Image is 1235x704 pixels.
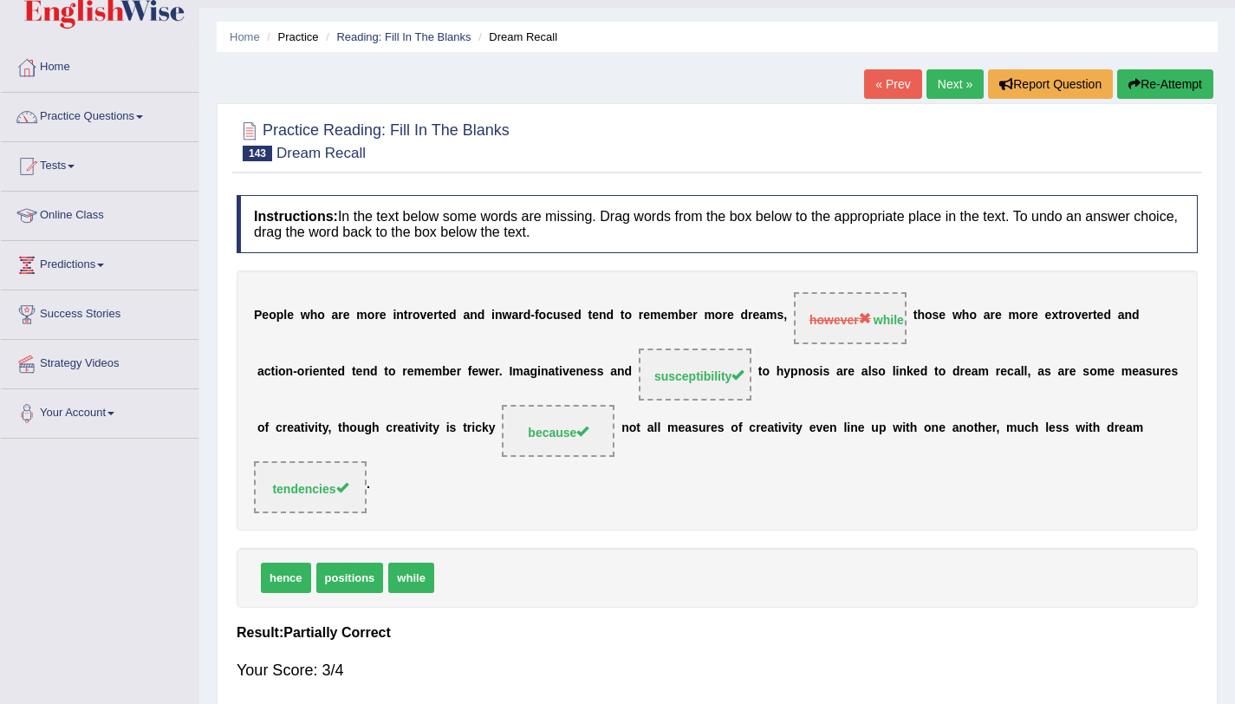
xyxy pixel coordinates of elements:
b: Instructions: [254,209,338,224]
a: Reading: Fill In The Blanks [336,30,471,43]
b: e [488,365,495,379]
b: s [590,365,597,379]
b: e [569,365,576,379]
b: i [304,421,308,435]
b: i [896,365,900,379]
b: m [512,365,523,379]
b: c [749,421,756,435]
b: v [308,421,315,435]
b: s [450,421,457,435]
b: e [343,309,350,323]
li: Dream Recall [474,29,557,45]
b: h [962,309,970,323]
b: c [475,421,482,435]
b: n [362,365,370,379]
span: 143 [243,146,272,161]
b: t [301,421,305,435]
b: t [428,421,432,435]
b: h [777,365,784,379]
b: m [667,309,678,323]
b: t [791,421,796,435]
b: d [574,309,582,323]
b: t [338,421,342,435]
b: a [463,309,470,323]
b: c [276,421,283,435]
b: e [287,309,294,323]
b: n [1125,309,1133,323]
b: o [349,421,357,435]
b: s [777,309,784,323]
b: r [393,421,397,435]
span: however [809,313,871,327]
b: t [774,421,778,435]
b: a [549,365,556,379]
b: t [411,421,415,435]
b: e [686,309,692,323]
b: p [276,309,284,323]
b: n [470,309,478,323]
b: o [1067,309,1075,323]
b: a [972,365,978,379]
b: h [310,309,318,323]
b: i [537,365,541,379]
b: e [727,309,734,323]
b: e [1045,309,1052,323]
b: b [442,365,450,379]
a: Home [230,30,260,43]
b: t [384,365,388,379]
b: o [878,365,886,379]
b: e [262,309,269,323]
a: « Prev [864,69,921,99]
b: m [414,365,425,379]
b: r [748,309,752,323]
b: a [294,421,301,435]
b: o [805,365,813,379]
b: e [331,365,338,379]
b: e [711,421,718,435]
b: r [1160,365,1164,379]
b: e [592,309,599,323]
a: Home [1,43,198,87]
b: k [907,365,913,379]
b: r [1027,309,1031,323]
b: m [650,309,660,323]
b: a [523,365,530,379]
b: n [541,365,549,379]
b: i [446,421,450,435]
b: o [257,421,265,435]
b: o [367,309,375,323]
b: e [995,309,1002,323]
b: n [320,365,328,379]
b: a [610,365,617,379]
b: a [511,309,518,323]
a: Strategy Videos [1,340,198,383]
b: e [679,421,686,435]
b: e [398,421,405,435]
b: t [913,309,918,323]
b: u [699,421,706,435]
b: a [984,309,991,323]
b: r [1063,309,1067,323]
b: y [432,421,439,435]
b: , [328,421,331,435]
b: c [264,365,271,379]
b: l [657,421,660,435]
b: d [952,365,960,379]
b: e [822,421,829,435]
b: r [996,365,1000,379]
b: r [639,309,643,323]
b: v [816,421,822,435]
b: n [286,365,294,379]
b: r [467,421,471,435]
b: s [813,365,820,379]
b: t [588,309,592,323]
b: e [939,309,946,323]
b: e [426,309,433,323]
b: a [861,365,868,379]
b: n [599,309,607,323]
b: a [1037,365,1044,379]
b: e [1069,365,1076,379]
b: e [1082,309,1089,323]
b: o [1089,365,1097,379]
b: n [899,365,907,379]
